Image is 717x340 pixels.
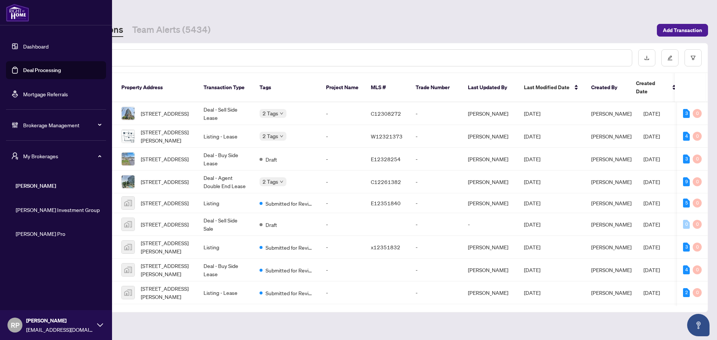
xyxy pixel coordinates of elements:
[26,325,93,334] span: [EMAIL_ADDRESS][DOMAIN_NAME]
[365,73,410,102] th: MLS #
[683,199,690,208] div: 5
[683,109,690,118] div: 3
[663,24,702,36] span: Add Transaction
[266,243,314,252] span: Submitted for Review
[630,73,682,102] th: Created Date
[524,244,540,250] span: [DATE]
[585,73,630,102] th: Created By
[11,320,19,330] span: RP
[320,281,365,304] td: -
[683,265,690,274] div: 4
[122,175,134,188] img: thumbnail-img
[591,133,631,140] span: [PERSON_NAME]
[371,244,400,250] span: x12351832
[23,121,101,129] span: Brokerage Management
[280,180,283,184] span: down
[591,289,631,296] span: [PERSON_NAME]
[141,239,192,255] span: [STREET_ADDRESS][PERSON_NAME]
[266,289,314,297] span: Submitted for Review
[16,206,101,214] span: [PERSON_NAME] Investment Group
[122,107,134,120] img: thumbnail-img
[122,286,134,299] img: thumbnail-img
[643,289,660,296] span: [DATE]
[141,199,189,207] span: [STREET_ADDRESS]
[410,193,462,213] td: -
[683,243,690,252] div: 3
[462,171,518,193] td: [PERSON_NAME]
[657,24,708,37] button: Add Transaction
[462,102,518,125] td: [PERSON_NAME]
[693,288,702,297] div: 0
[524,221,540,228] span: [DATE]
[410,125,462,148] td: -
[320,73,365,102] th: Project Name
[115,73,198,102] th: Property Address
[371,200,401,206] span: E12351840
[198,171,254,193] td: Deal - Agent Double End Lease
[254,73,320,102] th: Tags
[371,156,401,162] span: E12328254
[141,128,192,144] span: [STREET_ADDRESS][PERSON_NAME]
[667,55,673,60] span: edit
[141,220,189,228] span: [STREET_ADDRESS]
[591,221,631,228] span: [PERSON_NAME]
[524,178,540,185] span: [DATE]
[643,200,660,206] span: [DATE]
[371,133,403,140] span: W12321373
[122,241,134,253] img: thumbnail-img
[280,112,283,115] span: down
[462,148,518,171] td: [PERSON_NAME]
[6,4,29,22] img: logo
[198,213,254,236] td: Deal - Sell Side Sale
[524,156,540,162] span: [DATE]
[462,213,518,236] td: -
[524,289,540,296] span: [DATE]
[591,266,631,273] span: [PERSON_NAME]
[661,49,679,66] button: edit
[141,178,189,186] span: [STREET_ADDRESS]
[320,102,365,125] td: -
[462,236,518,259] td: [PERSON_NAME]
[683,288,690,297] div: 2
[132,24,211,37] a: Team Alerts (5434)
[198,148,254,171] td: Deal - Buy Side Lease
[320,171,365,193] td: -
[198,281,254,304] td: Listing - Lease
[16,230,101,238] span: [PERSON_NAME] Pro
[462,281,518,304] td: [PERSON_NAME]
[263,109,278,118] span: 2 Tags
[371,178,401,185] span: C12261382
[643,178,660,185] span: [DATE]
[266,221,277,229] span: Draft
[462,259,518,281] td: [PERSON_NAME]
[410,236,462,259] td: -
[687,314,710,336] button: Open asap
[462,73,518,102] th: Last Updated By
[198,259,254,281] td: Deal - Buy Side Lease
[643,156,660,162] span: [DATE]
[693,243,702,252] div: 0
[524,266,540,273] span: [DATE]
[693,199,702,208] div: 0
[320,236,365,259] td: -
[320,148,365,171] td: -
[263,132,278,140] span: 2 Tags
[693,132,702,141] div: 0
[462,193,518,213] td: [PERSON_NAME]
[410,281,462,304] td: -
[410,148,462,171] td: -
[122,130,134,143] img: thumbnail-img
[266,199,314,208] span: Submitted for Review
[320,213,365,236] td: -
[280,134,283,138] span: down
[410,171,462,193] td: -
[591,178,631,185] span: [PERSON_NAME]
[591,156,631,162] span: [PERSON_NAME]
[643,221,660,228] span: [DATE]
[122,197,134,209] img: thumbnail-img
[320,125,365,148] td: -
[263,177,278,186] span: 2 Tags
[26,316,93,325] span: [PERSON_NAME]
[410,213,462,236] td: -
[122,153,134,165] img: thumbnail-img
